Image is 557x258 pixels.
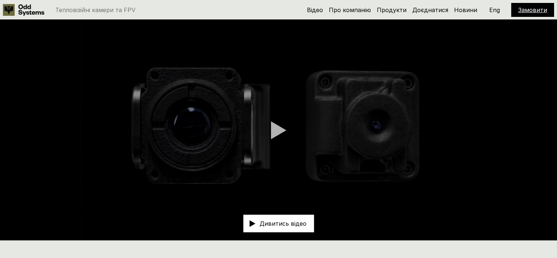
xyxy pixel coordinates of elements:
a: Про компанію [329,6,371,14]
a: Новини [454,6,477,14]
a: Відео [307,6,323,14]
a: Доєднатися [412,6,448,14]
p: Eng [489,7,500,13]
p: Дивитись відео [260,221,307,226]
p: Тепловізійні камери та FPV [55,7,135,13]
a: Замовити [518,6,547,14]
a: Продукти [377,6,406,14]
